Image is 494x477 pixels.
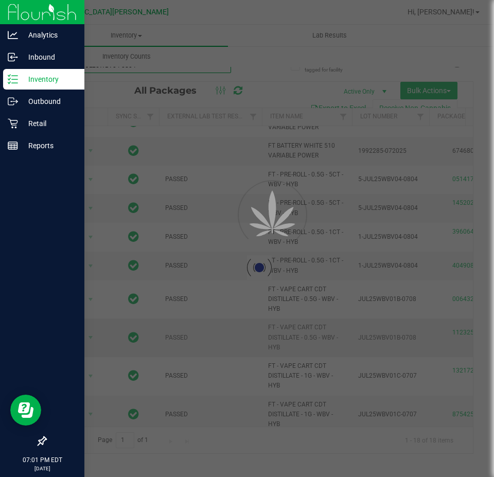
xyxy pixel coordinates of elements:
[8,74,18,84] inline-svg: Inventory
[8,118,18,129] inline-svg: Retail
[10,395,41,426] iframe: Resource center
[5,465,80,472] p: [DATE]
[18,29,80,41] p: Analytics
[18,73,80,85] p: Inventory
[18,95,80,108] p: Outbound
[18,117,80,130] p: Retail
[18,139,80,152] p: Reports
[18,51,80,63] p: Inbound
[8,96,18,107] inline-svg: Outbound
[8,140,18,151] inline-svg: Reports
[5,455,80,465] p: 07:01 PM EDT
[8,52,18,62] inline-svg: Inbound
[8,30,18,40] inline-svg: Analytics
